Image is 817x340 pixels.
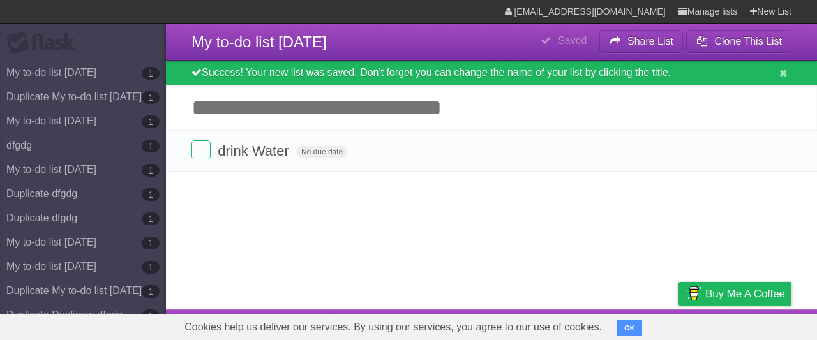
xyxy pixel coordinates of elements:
[617,320,642,336] button: OK
[618,313,647,337] a: Terms
[509,313,536,337] a: About
[218,143,292,159] span: drink Water
[142,91,160,104] b: 1
[685,283,702,304] img: Buy me a coffee
[142,188,160,201] b: 1
[714,36,782,47] b: Clone This List
[711,313,791,337] a: Suggest a feature
[191,33,327,50] span: My to-do list [DATE]
[558,35,587,46] b: Saved
[166,61,817,85] div: Success! Your new list was saved. Don't forget you can change the name of your list by clicking t...
[678,282,791,306] a: Buy me a coffee
[705,283,785,305] span: Buy me a coffee
[627,36,673,47] b: Share List
[686,30,791,53] button: Clone This List
[191,140,211,159] label: Done
[142,237,160,249] b: 1
[172,314,615,340] span: Cookies help us deliver our services. By using our services, you agree to our use of cookies.
[551,313,603,337] a: Developers
[142,115,160,128] b: 1
[662,313,695,337] a: Privacy
[296,146,348,158] span: No due date
[142,261,160,274] b: 1
[142,309,160,322] b: 1
[142,67,160,80] b: 1
[142,285,160,298] b: 1
[6,31,83,54] div: Flask
[599,30,684,53] button: Share List
[142,212,160,225] b: 1
[142,140,160,152] b: 1
[142,164,160,177] b: 1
